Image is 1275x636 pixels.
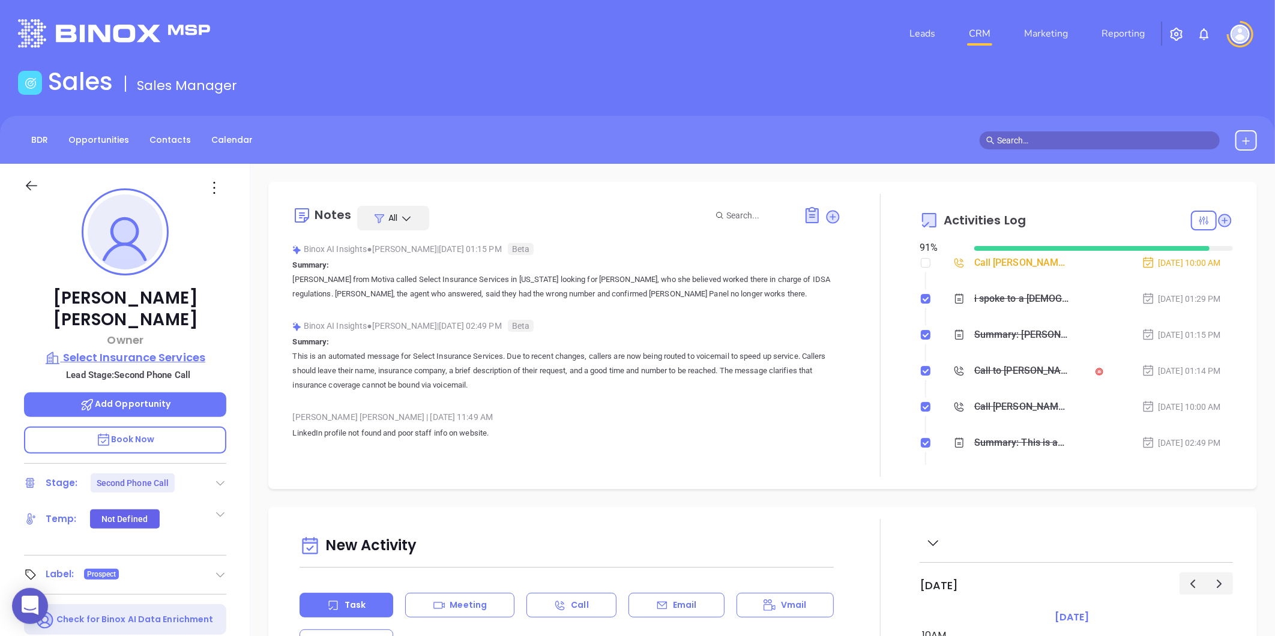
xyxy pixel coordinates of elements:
[974,290,1070,308] div: i spoke to a [DEMOGRAPHIC_DATA] gk she said there was no [PERSON_NAME] there, and no one there by...
[48,67,113,96] h1: Sales
[964,22,995,46] a: CRM
[974,434,1070,452] div: Summary: This is an automated message for Select Insurance Services. Due to recent changes, calle...
[97,473,169,493] div: Second Phone Call
[292,245,301,254] img: svg%3e
[367,321,372,331] span: ●
[142,130,198,150] a: Contacts
[24,332,226,348] p: Owner
[292,272,841,301] p: [PERSON_NAME] from Motiva called Select Insurance Services in [US_STATE] looking for [PERSON_NAME...
[974,362,1070,380] div: Call to [PERSON_NAME]
[388,212,397,224] span: All
[986,136,995,145] span: search
[292,322,301,331] img: svg%3e
[56,613,213,626] p: Check for Binox AI Data Enrichment
[18,19,210,47] img: logo
[292,349,841,392] p: This is an automated message for Select Insurance Services. Due to recent changes, callers are no...
[1097,22,1150,46] a: Reporting
[87,568,116,581] span: Prospect
[450,599,487,611] p: Meeting
[46,565,74,583] div: Label:
[1052,609,1091,626] a: [DATE]
[974,254,1070,272] div: Call [PERSON_NAME] to follow up
[920,241,960,255] div: 91 %
[905,22,940,46] a: Leads
[997,134,1213,147] input: Search…
[101,509,148,529] div: Not Defined
[920,579,958,592] h2: [DATE]
[508,320,534,332] span: Beta
[426,412,428,422] span: |
[781,599,807,611] p: Vmail
[24,130,55,150] a: BDR
[292,408,841,426] div: [PERSON_NAME] [PERSON_NAME] [DATE] 11:49 AM
[46,474,78,492] div: Stage:
[34,609,55,630] img: Ai-Enrich-DaqCidB-.svg
[1180,572,1207,595] button: Previous day
[1142,292,1221,305] div: [DATE] 01:29 PM
[508,243,534,255] span: Beta
[1169,27,1184,41] img: iconSetting
[292,260,329,269] b: Summary:
[292,240,841,258] div: Binox AI Insights [PERSON_NAME] | [DATE] 01:15 PM
[1231,25,1250,44] img: user
[1206,572,1233,595] button: Next day
[726,209,790,222] input: Search...
[367,244,372,254] span: ●
[345,599,366,611] p: Task
[80,398,171,410] span: Add Opportunity
[974,398,1070,416] div: Call [PERSON_NAME] to follow up
[96,433,155,445] span: Book Now
[137,76,237,95] span: Sales Manager
[30,367,226,383] p: Lead Stage: Second Phone Call
[944,214,1026,226] span: Activities Log
[1142,436,1221,449] div: [DATE] 02:49 PM
[1142,364,1221,377] div: [DATE] 01:14 PM
[1142,328,1221,341] div: [DATE] 01:15 PM
[1142,256,1221,269] div: [DATE] 10:00 AM
[974,326,1070,344] div: Summary: [PERSON_NAME] from Motiva called Select Insurance Services in [US_STATE] looking for [PE...
[1019,22,1073,46] a: Marketing
[24,349,226,366] a: Select Insurance Services
[204,130,260,150] a: Calendar
[673,599,697,611] p: Email
[300,531,834,562] div: New Activity
[292,317,841,335] div: Binox AI Insights [PERSON_NAME] | [DATE] 02:49 PM
[24,287,226,331] p: [PERSON_NAME] [PERSON_NAME]
[315,209,351,221] div: Notes
[46,510,77,528] div: Temp:
[88,194,163,269] img: profile-user
[61,130,136,150] a: Opportunities
[292,337,329,346] b: Summary:
[1142,400,1221,413] div: [DATE] 10:00 AM
[292,426,841,440] p: LinkedIn profile not found and poor staff info on website.
[1197,27,1211,41] img: iconNotification
[571,599,588,611] p: Call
